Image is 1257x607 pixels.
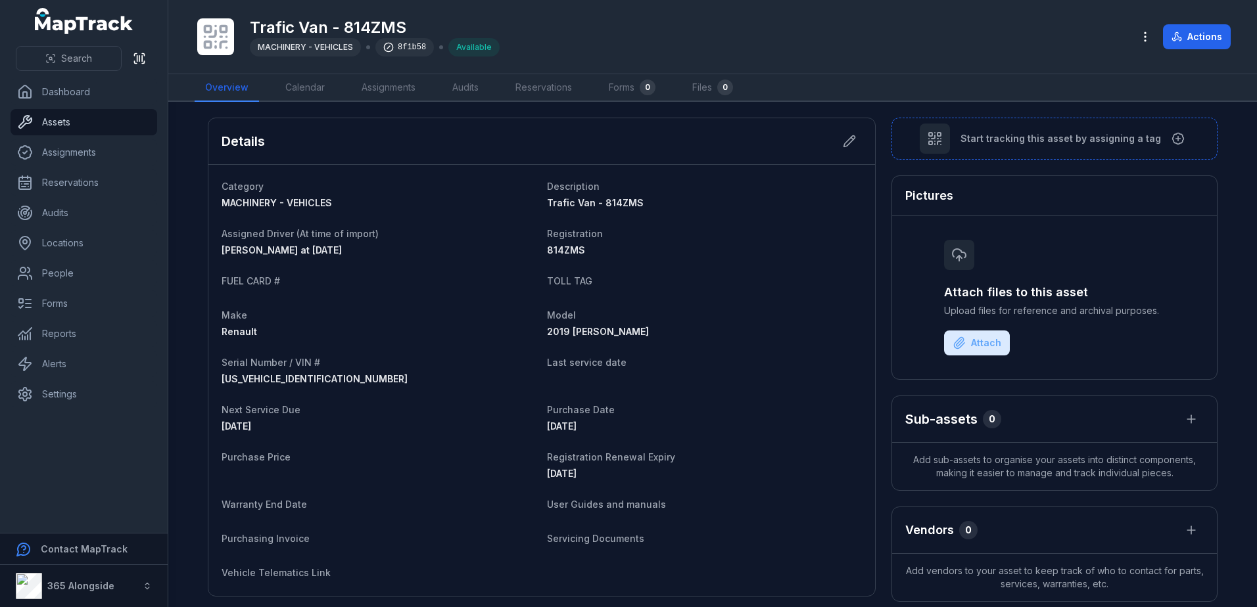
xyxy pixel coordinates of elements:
[598,74,666,102] a: Forms0
[35,8,133,34] a: MapTrack
[11,260,157,286] a: People
[505,74,582,102] a: Reservations
[547,197,644,208] span: Trafic Van - 814ZMS
[892,443,1217,490] span: Add sub-assets to organise your assets into distinct components, making it easier to manage and t...
[547,468,577,479] span: [DATE]
[16,46,122,71] button: Search
[547,533,644,544] span: Servicing Documents
[961,132,1161,145] span: Start tracking this asset by assigning a tag
[547,228,603,239] span: Registration
[547,420,577,432] span: [DATE]
[375,38,434,56] div: 8f1b58
[983,410,1001,428] div: 0
[47,580,114,591] strong: 365 Alongside
[11,139,157,166] a: Assignments
[944,283,1165,302] h3: Attach files to this asset
[11,230,157,256] a: Locations
[547,309,576,321] span: Model
[222,132,265,150] h2: Details
[351,74,426,102] a: Assignments
[11,169,157,196] a: Reservations
[547,326,649,337] span: 2019 [PERSON_NAME]
[195,74,259,102] a: Overview
[222,373,408,384] span: [US_VEHICLE_IDENTIFICATION_NUMBER]
[547,468,577,479] time: 28/12/2025, 10:00:00 am
[11,351,157,377] a: Alerts
[547,244,585,256] span: 814ZMS
[640,79,655,95] div: 0
[892,554,1217,601] span: Add vendors to your asset to keep track of who to contact for parts, services, warranties, etc.
[11,321,157,347] a: Reports
[11,79,157,105] a: Dashboard
[547,451,675,462] span: Registration Renewal Expiry
[905,410,978,428] h2: Sub-assets
[275,74,335,102] a: Calendar
[250,17,500,38] h1: Trafic Van - 814ZMS
[222,244,342,256] span: [PERSON_NAME] at [DATE]
[222,275,280,286] span: FUEL CARD #
[222,197,332,208] span: MACHINERY - VEHICLES
[547,499,666,510] span: User Guides and manuals
[222,499,307,510] span: Warranty End Date
[222,420,251,432] time: 01/01/2026, 10:00:00 am
[222,533,310,544] span: Purchasing Invoice
[222,228,379,239] span: Assigned Driver (At time of import)
[1163,24,1231,49] button: Actions
[905,521,954,539] h3: Vendors
[944,330,1010,355] button: Attach
[905,187,953,205] h3: Pictures
[682,74,744,102] a: Files0
[547,357,627,368] span: Last service date
[41,543,128,554] strong: Contact MapTrack
[222,181,264,192] span: Category
[547,275,592,286] span: TOLL TAG
[891,118,1218,160] button: Start tracking this asset by assigning a tag
[222,309,247,321] span: Make
[258,42,353,52] span: MACHINERY - VEHICLES
[61,52,92,65] span: Search
[547,404,615,415] span: Purchase Date
[959,521,978,539] div: 0
[222,451,291,462] span: Purchase Price
[222,404,300,415] span: Next Service Due
[442,74,489,102] a: Audits
[222,420,251,432] span: [DATE]
[448,38,500,56] div: Available
[222,567,331,578] span: Vehicle Telematics Link
[11,200,157,226] a: Audits
[222,357,320,368] span: Serial Number / VIN #
[547,420,577,432] time: 31/07/2019, 10:00:00 am
[547,181,600,192] span: Description
[717,79,733,95] div: 0
[222,326,257,337] span: Renault
[11,381,157,407] a: Settings
[944,304,1165,317] span: Upload files for reference and archival purposes.
[11,290,157,317] a: Forms
[11,109,157,135] a: Assets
